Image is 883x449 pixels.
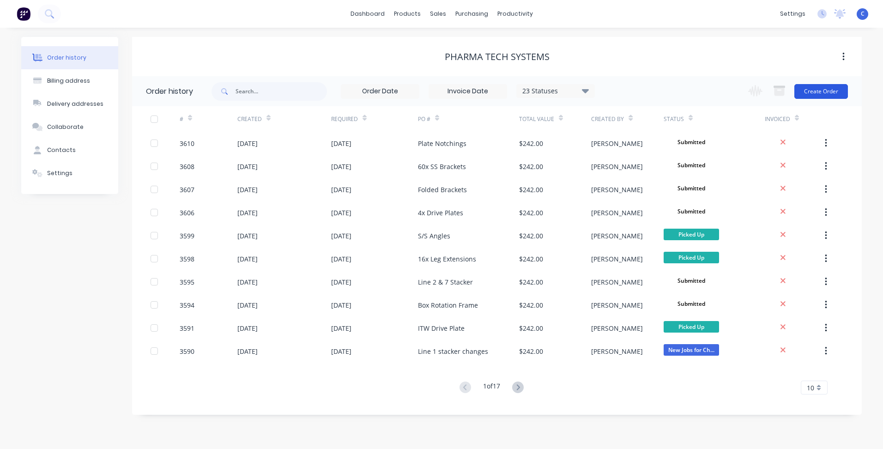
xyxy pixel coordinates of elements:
[237,300,258,310] div: [DATE]
[236,82,327,101] input: Search...
[418,139,466,148] div: Plate Notchings
[591,346,643,356] div: [PERSON_NAME]
[418,208,463,218] div: 4x Drive Plates
[664,206,719,217] span: Submitted
[180,185,194,194] div: 3607
[591,323,643,333] div: [PERSON_NAME]
[21,162,118,185] button: Settings
[591,106,663,132] div: Created By
[429,85,507,98] input: Invoice Date
[418,346,488,356] div: Line 1 stacker changes
[237,231,258,241] div: [DATE]
[237,346,258,356] div: [DATE]
[21,69,118,92] button: Billing address
[775,7,810,21] div: settings
[591,208,643,218] div: [PERSON_NAME]
[331,139,351,148] div: [DATE]
[331,162,351,171] div: [DATE]
[331,300,351,310] div: [DATE]
[519,323,543,333] div: $242.00
[237,139,258,148] div: [DATE]
[519,106,591,132] div: Total Value
[519,300,543,310] div: $242.00
[418,277,473,287] div: Line 2 & 7 Stacker
[21,139,118,162] button: Contacts
[418,300,478,310] div: Box Rotation Frame
[331,231,351,241] div: [DATE]
[418,323,465,333] div: ITW Drive Plate
[47,100,103,108] div: Delivery addresses
[591,139,643,148] div: [PERSON_NAME]
[346,7,389,21] a: dashboard
[794,84,848,99] button: Create Order
[341,85,419,98] input: Order Date
[664,229,719,240] span: Picked Up
[591,254,643,264] div: [PERSON_NAME]
[180,346,194,356] div: 3590
[517,86,594,96] div: 23 Statuses
[664,275,719,286] span: Submitted
[146,86,193,97] div: Order history
[425,7,451,21] div: sales
[765,115,790,123] div: Invoiced
[180,277,194,287] div: 3595
[47,54,86,62] div: Order history
[418,185,467,194] div: Folded Brackets
[664,252,719,263] span: Picked Up
[591,277,643,287] div: [PERSON_NAME]
[418,162,466,171] div: 60x SS Brackets
[483,381,500,394] div: 1 of 17
[47,77,90,85] div: Billing address
[418,254,476,264] div: 16x Leg Extensions
[664,344,719,356] span: New Jobs for Ch...
[493,7,538,21] div: productivity
[180,323,194,333] div: 3591
[180,254,194,264] div: 3598
[519,115,554,123] div: Total Value
[180,208,194,218] div: 3606
[47,123,84,131] div: Collaborate
[237,323,258,333] div: [DATE]
[591,231,643,241] div: [PERSON_NAME]
[519,139,543,148] div: $242.00
[519,346,543,356] div: $242.00
[519,254,543,264] div: $242.00
[861,10,865,18] span: C
[519,277,543,287] div: $242.00
[664,321,719,333] span: Picked Up
[519,162,543,171] div: $242.00
[180,115,183,123] div: #
[331,106,418,132] div: Required
[451,7,493,21] div: purchasing
[180,231,194,241] div: 3599
[519,208,543,218] div: $242.00
[519,185,543,194] div: $242.00
[21,92,118,115] button: Delivery addresses
[237,254,258,264] div: [DATE]
[389,7,425,21] div: products
[331,185,351,194] div: [DATE]
[47,146,76,154] div: Contacts
[664,182,719,194] span: Submitted
[47,169,73,177] div: Settings
[445,51,550,62] div: Pharma Tech Systems
[331,277,351,287] div: [DATE]
[664,106,765,132] div: Status
[237,106,331,132] div: Created
[418,231,450,241] div: S/S Angles
[237,162,258,171] div: [DATE]
[591,300,643,310] div: [PERSON_NAME]
[331,254,351,264] div: [DATE]
[807,383,814,393] span: 10
[237,208,258,218] div: [DATE]
[519,231,543,241] div: $242.00
[21,115,118,139] button: Collaborate
[331,323,351,333] div: [DATE]
[237,277,258,287] div: [DATE]
[180,162,194,171] div: 3608
[418,106,519,132] div: PO #
[237,115,262,123] div: Created
[664,298,719,309] span: Submitted
[17,7,30,21] img: Factory
[418,115,430,123] div: PO #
